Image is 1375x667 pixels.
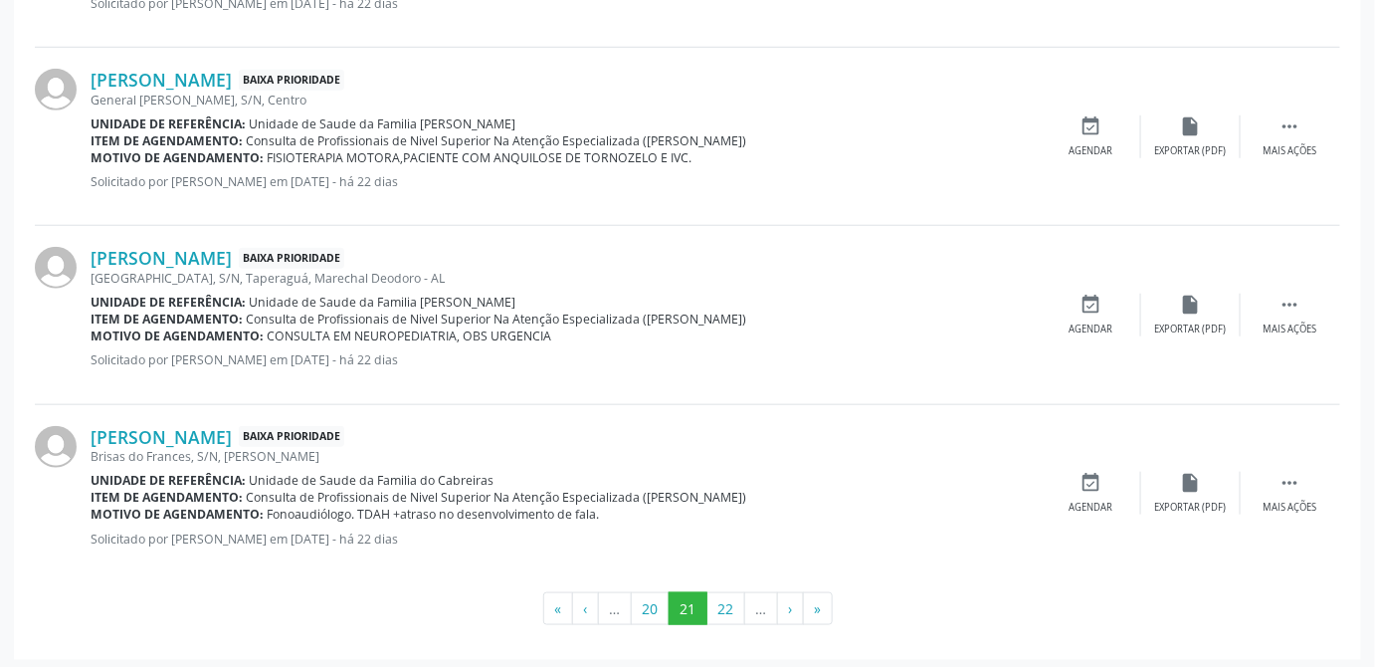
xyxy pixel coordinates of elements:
i: event_available [1080,472,1102,494]
button: Go to previous page [572,592,599,626]
img: img [35,426,77,468]
span: FISIOTERAPIA MOTORA,PACIENTE COM ANQUILOSE DE TORNOZELO E IVC. [268,149,692,166]
b: Unidade de referência: [91,294,246,311]
i: insert_drive_file [1180,294,1202,316]
p: Solicitado por [PERSON_NAME] em [DATE] - há 22 dias [91,351,1042,368]
p: Solicitado por [PERSON_NAME] em [DATE] - há 22 dias [91,531,1042,548]
ul: Pagination [35,592,1340,626]
div: General [PERSON_NAME], S/N, Centro [91,92,1042,109]
b: Unidade de referência: [91,472,246,489]
span: Baixa Prioridade [239,70,344,91]
div: Agendar [1070,501,1113,515]
img: img [35,69,77,111]
p: Solicitado por [PERSON_NAME] em [DATE] - há 22 dias [91,173,1042,190]
img: img [35,247,77,289]
div: Exportar (PDF) [1155,144,1227,158]
b: Motivo de agendamento: [91,506,264,523]
div: Mais ações [1264,144,1317,158]
span: Consulta de Profissionais de Nivel Superior Na Atenção Especializada ([PERSON_NAME]) [247,489,747,506]
b: Motivo de agendamento: [91,149,264,166]
button: Go to page 21 [669,592,707,626]
a: [PERSON_NAME] [91,69,232,91]
a: [PERSON_NAME] [91,426,232,448]
i:  [1279,472,1301,494]
span: Unidade de Saude da Familia [PERSON_NAME] [250,115,516,132]
div: Mais ações [1264,323,1317,336]
b: Motivo de agendamento: [91,328,264,344]
span: Baixa Prioridade [239,426,344,447]
div: Agendar [1070,323,1113,336]
button: Go to first page [543,592,573,626]
span: Fonoaudiólogo. TDAH +atraso no desenvolvimento de fala. [268,506,600,523]
div: Exportar (PDF) [1155,323,1227,336]
i: insert_drive_file [1180,472,1202,494]
i:  [1279,115,1301,137]
button: Go to next page [777,592,804,626]
b: Unidade de referência: [91,115,246,132]
div: Exportar (PDF) [1155,501,1227,515]
b: Item de agendamento: [91,132,243,149]
div: Mais ações [1264,501,1317,515]
b: Item de agendamento: [91,489,243,506]
span: Baixa Prioridade [239,248,344,269]
div: Brisas do Frances, S/N, [PERSON_NAME] [91,448,1042,465]
b: Item de agendamento: [91,311,243,328]
span: CONSULTA EM NEUROPEDIATRIA, OBS URGENCIA [268,328,552,344]
div: [GEOGRAPHIC_DATA], S/N, Taperaguá, Marechal Deodoro - AL [91,270,1042,287]
i: insert_drive_file [1180,115,1202,137]
span: Consulta de Profissionais de Nivel Superior Na Atenção Especializada ([PERSON_NAME]) [247,132,747,149]
i: event_available [1080,294,1102,316]
span: Unidade de Saude da Familia do Cabreiras [250,472,494,489]
span: Consulta de Profissionais de Nivel Superior Na Atenção Especializada ([PERSON_NAME]) [247,311,747,328]
span: Unidade de Saude da Familia [PERSON_NAME] [250,294,516,311]
i: event_available [1080,115,1102,137]
div: Agendar [1070,144,1113,158]
a: [PERSON_NAME] [91,247,232,269]
button: Go to last page [803,592,833,626]
button: Go to page 22 [706,592,745,626]
button: Go to page 20 [631,592,670,626]
i:  [1279,294,1301,316]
